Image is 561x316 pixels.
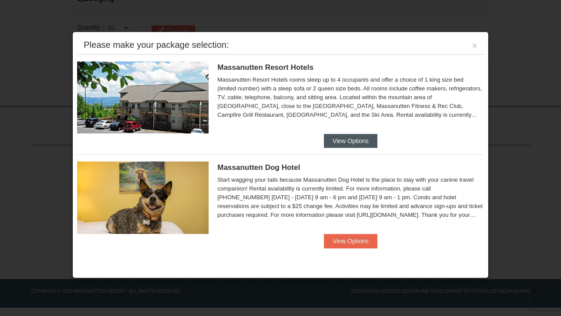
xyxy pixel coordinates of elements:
button: × [472,41,477,50]
div: Start wagging your tails because Massanutten Dog Hotel is the place to stay with your canine trav... [217,176,484,219]
div: Please make your package selection: [84,40,229,49]
span: Massanutten Resort Hotels [217,63,313,72]
div: Massanutten Resort Hotels rooms sleep up to 4 occupants and offer a choice of 1 king size bed (li... [217,75,484,119]
button: View Options [324,234,377,248]
img: 19219026-1-e3b4ac8e.jpg [77,61,209,133]
button: View Options [324,134,377,148]
span: Massanutten Dog Hotel [217,163,300,172]
img: 27428181-5-81c892a3.jpg [77,162,209,233]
